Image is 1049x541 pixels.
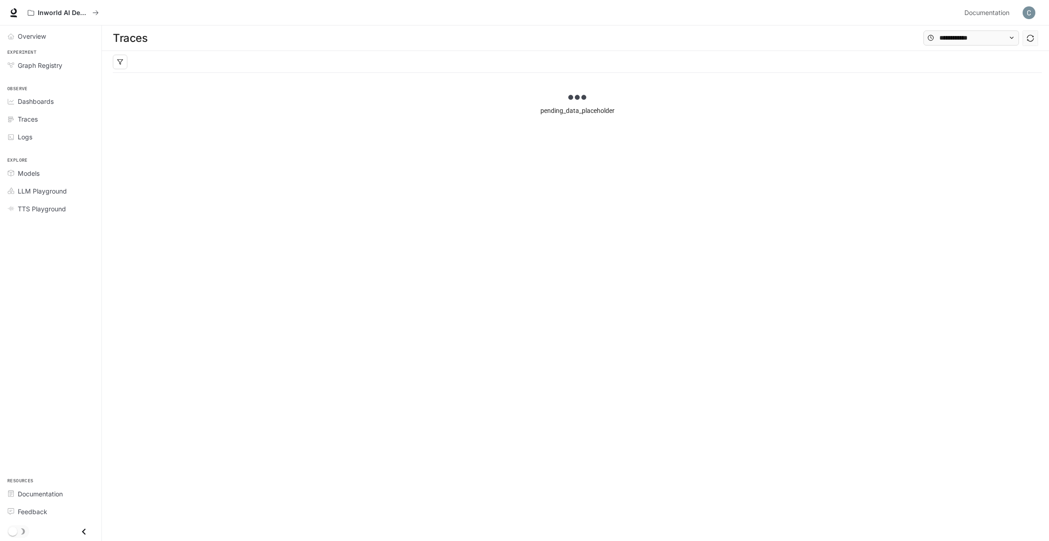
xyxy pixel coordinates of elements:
img: User avatar [1023,6,1035,19]
span: Traces [18,114,38,124]
span: Documentation [18,489,63,499]
span: TTS Playground [18,204,66,214]
a: Feedback [4,504,98,520]
article: pending_data_placeholder [540,106,615,116]
span: Documentation [964,7,1009,19]
a: Dashboards [4,93,98,109]
button: User avatar [1020,4,1038,22]
a: Documentation [4,486,98,502]
span: LLM Playground [18,186,67,196]
span: Graph Registry [18,61,62,70]
button: Close drawer [74,522,94,541]
a: LLM Playground [4,183,98,199]
a: Overview [4,28,98,44]
span: Dark mode toggle [8,526,17,536]
a: Logs [4,129,98,145]
a: Documentation [961,4,1016,22]
span: Feedback [18,507,47,516]
a: Models [4,165,98,181]
a: Traces [4,111,98,127]
h1: Traces [113,29,147,47]
span: Overview [18,31,46,41]
span: Dashboards [18,97,54,106]
span: Models [18,168,40,178]
a: Graph Registry [4,57,98,73]
span: Logs [18,132,32,142]
p: Inworld AI Demos [38,9,89,17]
a: TTS Playground [4,201,98,217]
button: All workspaces [24,4,103,22]
span: sync [1027,35,1034,42]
